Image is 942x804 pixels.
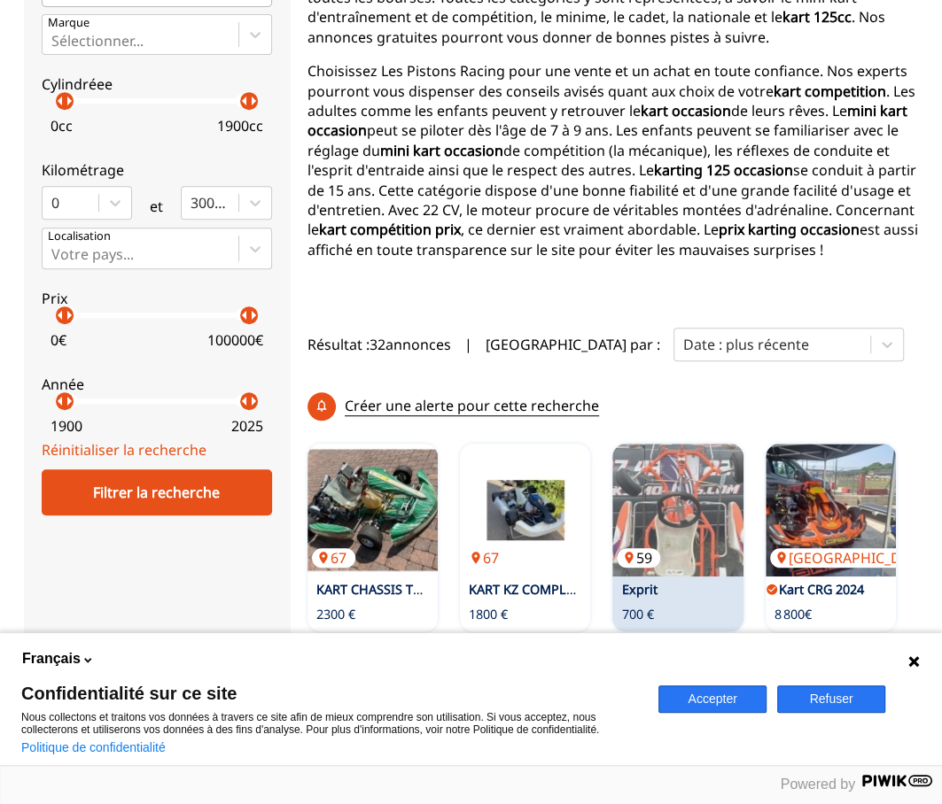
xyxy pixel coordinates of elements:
[48,228,111,244] p: Localisation
[217,116,263,135] p: 1900 cc
[234,390,255,412] p: arrow_left
[50,305,71,326] p: arrow_left
[51,33,55,49] input: MarqueSélectionner...
[621,606,653,623] p: 700 €
[308,444,438,576] a: KART CHASSIS TONYKART à MOTEUR IAME X3067
[719,220,860,239] strong: prix karting occasion
[51,116,73,135] p: 0 cc
[231,416,263,436] p: 2025
[460,444,590,576] a: KART KZ COMPLET CHASSIS HAASE + MOTEUR PAVESI67
[316,606,355,623] p: 2300 €
[243,90,264,112] p: arrow_right
[234,90,255,112] p: arrow_left
[770,548,938,568] p: [GEOGRAPHIC_DATA]
[486,335,660,354] p: [GEOGRAPHIC_DATA] par :
[21,684,637,702] span: Confidentialité sur ce site
[308,444,438,576] img: KART CHASSIS TONYKART à MOTEUR IAME X30
[51,246,55,262] input: Votre pays...
[464,335,472,354] span: |
[48,15,90,31] p: Marque
[774,81,886,101] strong: kart competition
[621,581,657,598] a: Exprit
[22,649,81,669] span: Français
[612,444,743,576] a: Exprit59
[50,390,71,412] p: arrow_left
[308,101,907,140] strong: mini kart occasion
[319,220,461,239] strong: kart compétition prix
[345,396,599,416] p: Créer une alerte pour cette recherche
[234,305,255,326] p: arrow_left
[191,195,194,211] input: 300000
[469,606,508,623] p: 1800 €
[58,90,80,112] p: arrow_right
[207,330,263,350] p: 100000 €
[654,160,793,180] strong: karting 125 occasion
[51,195,55,211] input: 0
[312,548,355,568] p: 67
[766,444,896,576] a: Kart CRG 2024[GEOGRAPHIC_DATA]
[58,390,80,412] p: arrow_right
[42,469,272,515] div: Filtrer la recherche
[460,444,590,576] img: KART KZ COMPLET CHASSIS HAASE + MOTEUR PAVESI
[641,101,731,120] strong: kart occasion
[464,548,508,568] p: 67
[766,444,896,576] img: Kart CRG 2024
[617,548,660,568] p: 59
[782,7,852,27] strong: kart 125cc
[42,160,272,180] p: Kilométrage
[50,90,71,112] p: arrow_left
[21,740,166,754] a: Politique de confidentialité
[777,685,885,713] button: Refuser
[51,416,82,436] p: 1900
[308,61,919,259] p: Choisissez Les Pistons Racing pour une vente et un achat en toute confiance. Nos experts pourront...
[42,375,272,394] p: Année
[150,197,163,216] p: et
[781,777,856,792] span: Powered by
[42,440,206,460] a: Réinitialiser la recherche
[316,581,597,598] a: KART CHASSIS TONYKART à MOTEUR IAME X30
[51,330,66,350] p: 0 €
[243,390,264,412] p: arrow_right
[42,289,272,308] p: Prix
[658,685,767,713] button: Accepter
[58,305,80,326] p: arrow_right
[21,711,637,736] p: Nous collectons et traitons vos données à travers ce site afin de mieux comprendre son utilisatio...
[308,335,451,354] span: Résultat : 32 annonces
[380,141,503,160] strong: mini kart occasion
[775,606,812,623] p: 8 800€
[779,581,864,598] a: Kart CRG 2024
[612,444,743,576] img: Exprit
[243,305,264,326] p: arrow_right
[42,74,272,94] p: Cylindréee
[469,581,851,598] a: KART KZ COMPLET CHASSIS [PERSON_NAME] + MOTEUR PAVESI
